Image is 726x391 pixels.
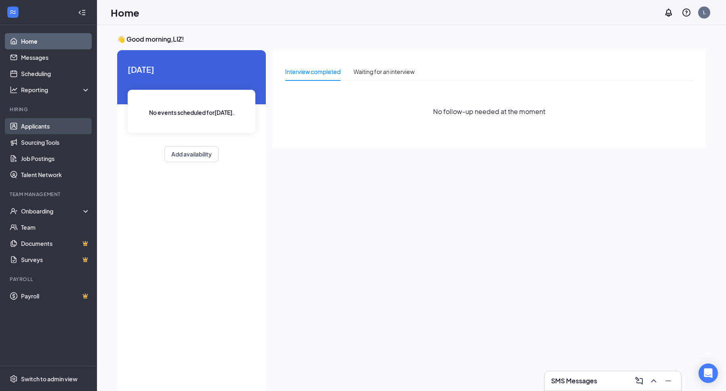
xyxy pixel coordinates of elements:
[663,376,673,386] svg: Minimize
[285,67,341,76] div: Interview completed
[78,8,86,17] svg: Collapse
[703,9,705,16] div: L
[21,219,90,235] a: Team
[21,207,83,215] div: Onboarding
[21,66,90,82] a: Scheduling
[10,276,88,283] div: Payroll
[433,106,545,116] span: No follow-up needed at the moment
[664,8,673,17] svg: Notifications
[21,288,90,304] a: PayrollCrown
[354,67,415,76] div: Waiting for an interview
[21,150,90,167] a: Job Postings
[647,374,660,387] button: ChevronUp
[633,374,646,387] button: ComposeMessage
[551,376,597,385] h3: SMS Messages
[10,207,18,215] svg: UserCheck
[117,35,706,44] h3: 👋 Good morning, LIZ !
[10,106,88,113] div: Hiring
[10,375,18,383] svg: Settings
[10,86,18,94] svg: Analysis
[699,364,718,383] div: Open Intercom Messenger
[634,376,644,386] svg: ComposeMessage
[21,33,90,49] a: Home
[9,8,17,16] svg: WorkstreamLogo
[21,167,90,183] a: Talent Network
[164,146,219,162] button: Add availability
[149,108,234,117] span: No events scheduled for [DATE] .
[10,191,88,198] div: Team Management
[21,86,90,94] div: Reporting
[111,6,139,19] h1: Home
[21,118,90,134] a: Applicants
[21,235,90,252] a: DocumentsCrown
[21,375,78,383] div: Switch to admin view
[21,252,90,268] a: SurveysCrown
[649,376,659,386] svg: ChevronUp
[21,49,90,66] a: Messages
[682,8,691,17] svg: QuestionInfo
[21,134,90,150] a: Sourcing Tools
[128,63,255,76] span: [DATE]
[662,374,675,387] button: Minimize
